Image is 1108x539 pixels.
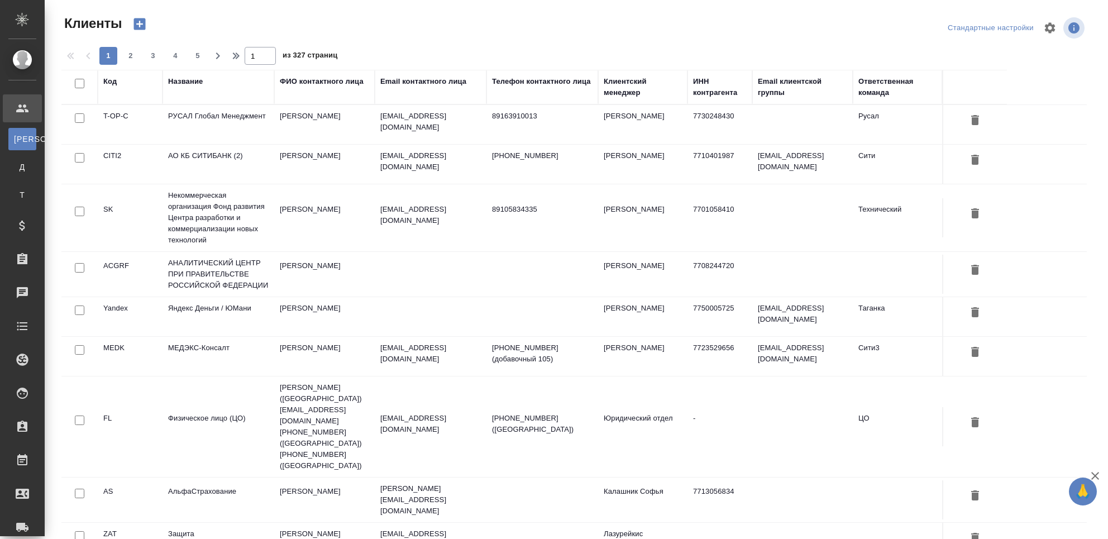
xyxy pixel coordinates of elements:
td: [PERSON_NAME] [274,145,375,184]
span: 4 [166,50,184,61]
button: Удалить [966,303,985,323]
td: [EMAIL_ADDRESS][DOMAIN_NAME] [752,337,853,376]
p: [PHONE_NUMBER] ([GEOGRAPHIC_DATA]) [492,413,593,435]
td: ЦО [853,407,942,446]
div: Название [168,76,203,87]
span: 5 [189,50,207,61]
td: [PERSON_NAME] [274,337,375,376]
a: Т [8,184,36,206]
td: [PERSON_NAME] [274,480,375,519]
span: Настроить таблицу [1037,15,1063,41]
button: 3 [144,47,162,65]
p: [PHONE_NUMBER] (добавочный 105) [492,342,593,365]
td: Таганка [853,297,942,336]
td: [EMAIL_ADDRESS][DOMAIN_NAME] [752,145,853,184]
td: Технический [853,198,942,237]
td: Русал [853,105,942,144]
td: 7723529656 [687,337,752,376]
td: Яндекс Деньги / ЮМани [163,297,274,336]
span: [PERSON_NAME] [14,133,31,145]
td: 7701058410 [687,198,752,237]
td: AS [98,480,163,519]
button: Создать [126,15,153,34]
div: ФИО контактного лица [280,76,364,87]
td: 7730248430 [687,105,752,144]
td: Некоммерческая организация Фонд развития Центра разработки и коммерциализации новых технологий [163,184,274,251]
td: РУСАЛ Глобал Менеджмент [163,105,274,144]
button: Удалить [966,111,985,131]
td: [PERSON_NAME] [598,297,687,336]
td: CITI2 [98,145,163,184]
button: Удалить [966,260,985,281]
button: 🙏 [1069,478,1097,505]
p: [EMAIL_ADDRESS][DOMAIN_NAME] [380,150,481,173]
td: Сити [853,145,942,184]
td: T-OP-C [98,105,163,144]
span: Д [14,161,31,173]
td: МЕДЭКС-Консалт [163,337,274,376]
div: Email клиентской группы [758,76,847,98]
td: ACGRF [98,255,163,294]
td: [PERSON_NAME] [598,105,687,144]
div: ИНН контрагента [693,76,747,98]
td: [PERSON_NAME] [598,337,687,376]
td: [PERSON_NAME] ([GEOGRAPHIC_DATA]) [EMAIL_ADDRESS][DOMAIN_NAME] [PHONE_NUMBER] ([GEOGRAPHIC_DATA])... [274,376,375,477]
td: [PERSON_NAME] [598,255,687,294]
p: [EMAIL_ADDRESS][DOMAIN_NAME] [380,204,481,226]
td: 7750005725 [687,297,752,336]
td: [PERSON_NAME] [598,145,687,184]
span: 🙏 [1073,480,1092,503]
button: Удалить [966,413,985,433]
td: Сити3 [853,337,942,376]
div: Email контактного лица [380,76,466,87]
span: из 327 страниц [283,49,337,65]
td: 7708244720 [687,255,752,294]
button: 5 [189,47,207,65]
td: Yandex [98,297,163,336]
p: 89163910013 [492,111,593,122]
span: Посмотреть информацию [1063,17,1087,39]
td: [PERSON_NAME] [274,105,375,144]
td: [PERSON_NAME] [274,255,375,294]
p: [EMAIL_ADDRESS][DOMAIN_NAME] [380,111,481,133]
td: АНАЛИТИЧЕСКИЙ ЦЕНТР ПРИ ПРАВИТЕЛЬСТВЕ РОССИЙСКОЙ ФЕДЕРАЦИИ [163,252,274,297]
p: 89105834335 [492,204,593,215]
td: Калашник Софья [598,480,687,519]
div: split button [945,20,1037,37]
p: [EMAIL_ADDRESS][DOMAIN_NAME] [380,342,481,365]
td: Юридический отдел [598,407,687,446]
td: SK [98,198,163,237]
td: [PERSON_NAME] [274,198,375,237]
td: 7710401987 [687,145,752,184]
div: Ответственная команда [858,76,937,98]
p: [PERSON_NAME][EMAIL_ADDRESS][DOMAIN_NAME] [380,483,481,517]
td: - [687,407,752,446]
a: [PERSON_NAME] [8,128,36,150]
td: [PERSON_NAME] [274,297,375,336]
button: Удалить [966,342,985,363]
td: АО КБ СИТИБАНК (2) [163,145,274,184]
span: 2 [122,50,140,61]
div: Телефон контактного лица [492,76,591,87]
div: Клиентский менеджер [604,76,682,98]
td: АльфаСтрахование [163,480,274,519]
td: MEDK [98,337,163,376]
td: [EMAIL_ADDRESS][DOMAIN_NAME] [752,297,853,336]
td: Физическое лицо (ЦО) [163,407,274,446]
span: Клиенты [61,15,122,32]
p: [EMAIL_ADDRESS][DOMAIN_NAME] [380,413,481,435]
p: [PHONE_NUMBER] [492,150,593,161]
span: 3 [144,50,162,61]
button: Удалить [966,150,985,171]
a: Д [8,156,36,178]
td: [PERSON_NAME] [598,198,687,237]
td: 7713056834 [687,480,752,519]
button: Удалить [966,486,985,507]
button: 2 [122,47,140,65]
button: Удалить [966,204,985,225]
span: Т [14,189,31,201]
button: 4 [166,47,184,65]
div: Код [103,76,117,87]
td: FL [98,407,163,446]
